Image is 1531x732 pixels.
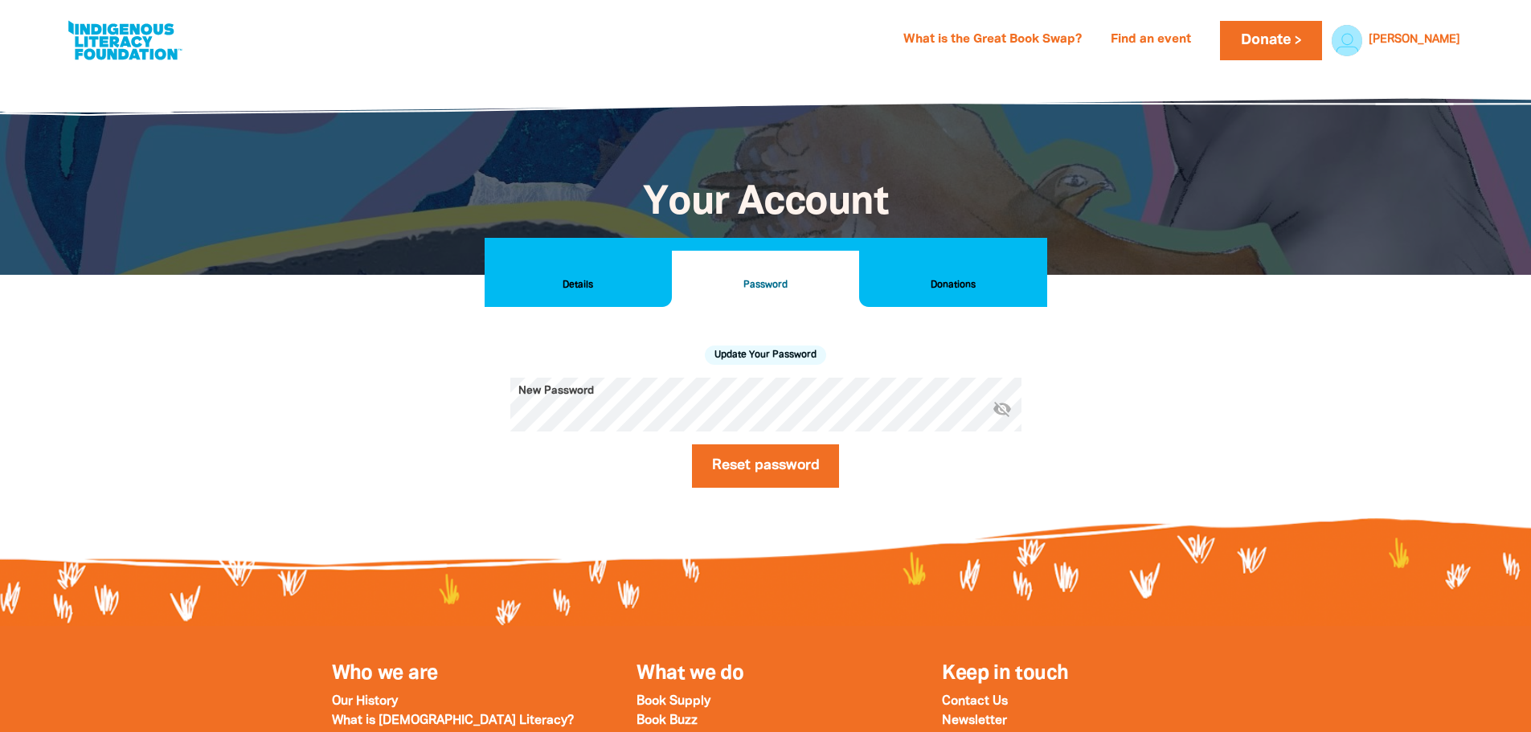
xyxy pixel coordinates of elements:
[872,276,1034,294] h2: Donations
[894,27,1091,53] a: What is the Great Book Swap?
[942,715,1007,726] a: Newsletter
[942,696,1008,707] a: Contact Us
[643,185,887,222] span: Your Account
[993,399,1012,419] i: Hide password
[637,665,743,683] a: What we do
[332,696,398,707] a: Our History
[637,715,698,726] a: Book Buzz
[1369,35,1460,46] a: [PERSON_NAME]
[637,696,710,707] a: Book Supply
[1220,21,1321,60] a: Donate
[485,251,672,307] button: Details
[1101,27,1201,53] a: Find an event
[692,444,840,488] button: Reset password
[672,251,859,307] button: Password
[332,665,438,683] a: Who we are
[685,276,846,294] h2: Password
[497,276,659,294] h2: Details
[332,715,574,726] a: What is [DEMOGRAPHIC_DATA] Literacy?
[993,399,1012,421] button: visibility_off
[942,665,1068,683] span: Keep in touch
[859,251,1046,307] button: Donations
[705,346,826,365] h2: Update Your Password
